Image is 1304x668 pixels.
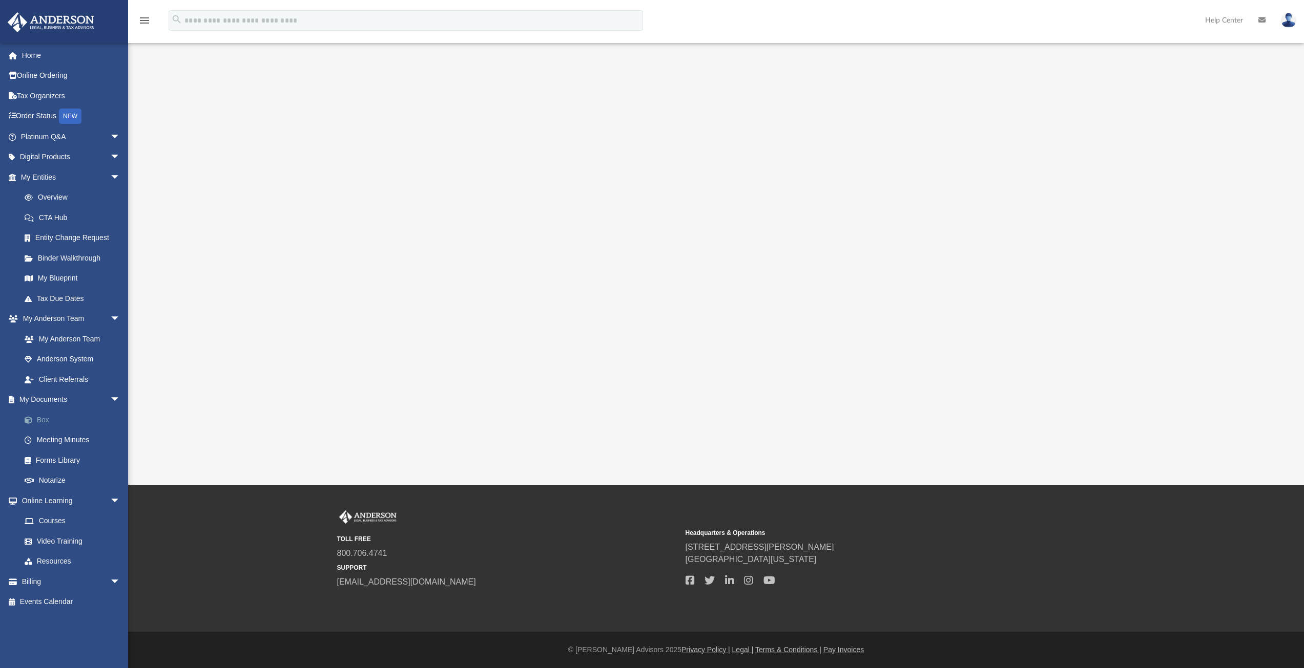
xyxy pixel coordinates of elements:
a: [STREET_ADDRESS][PERSON_NAME] [686,543,834,551]
i: menu [138,14,151,27]
span: arrow_drop_down [110,490,131,511]
a: Privacy Policy | [681,645,730,654]
a: My Entitiesarrow_drop_down [7,167,136,187]
a: My Documentsarrow_drop_down [7,390,136,410]
span: arrow_drop_down [110,390,131,411]
a: Online Learningarrow_drop_down [7,490,131,511]
a: Courses [14,511,131,531]
a: Box [14,410,136,430]
span: arrow_drop_down [110,309,131,330]
a: Binder Walkthrough [14,248,136,268]
a: Tax Due Dates [14,288,136,309]
a: My Anderson Team [14,329,126,349]
a: Billingarrow_drop_down [7,571,136,592]
a: CTA Hub [14,207,136,228]
a: Overview [14,187,136,208]
a: Video Training [14,531,126,551]
a: Pay Invoices [823,645,864,654]
i: search [171,14,182,25]
div: © [PERSON_NAME] Advisors 2025 [128,644,1304,655]
a: [GEOGRAPHIC_DATA][US_STATE] [686,555,817,564]
a: Online Ordering [7,66,136,86]
small: TOLL FREE [337,534,678,544]
a: My Blueprint [14,268,131,289]
a: menu [138,19,151,27]
img: User Pic [1281,13,1296,28]
a: Digital Productsarrow_drop_down [7,147,136,167]
a: Home [7,45,136,66]
a: Tax Organizers [7,85,136,106]
span: arrow_drop_down [110,571,131,592]
a: 800.706.4741 [337,549,387,557]
a: Forms Library [14,450,131,470]
a: Entity Change Request [14,228,136,248]
span: arrow_drop_down [110,167,131,188]
small: Headquarters & Operations [686,528,1027,537]
a: Legal | [732,645,754,654]
a: Anderson System [14,349,131,370]
a: Terms & Conditions | [755,645,821,654]
a: Meeting Minutes [14,430,136,450]
a: My Anderson Teamarrow_drop_down [7,309,131,329]
a: Notarize [14,470,136,491]
small: SUPPORT [337,563,678,572]
img: Anderson Advisors Platinum Portal [5,12,97,32]
span: arrow_drop_down [110,147,131,168]
a: Platinum Q&Aarrow_drop_down [7,126,136,147]
a: [EMAIL_ADDRESS][DOMAIN_NAME] [337,577,476,586]
a: Order StatusNEW [7,106,136,127]
img: Anderson Advisors Platinum Portal [337,510,399,524]
a: Events Calendar [7,592,136,612]
a: Client Referrals [14,369,131,390]
span: arrow_drop_down [110,126,131,147]
a: Resources [14,551,131,572]
div: NEW [59,109,81,124]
